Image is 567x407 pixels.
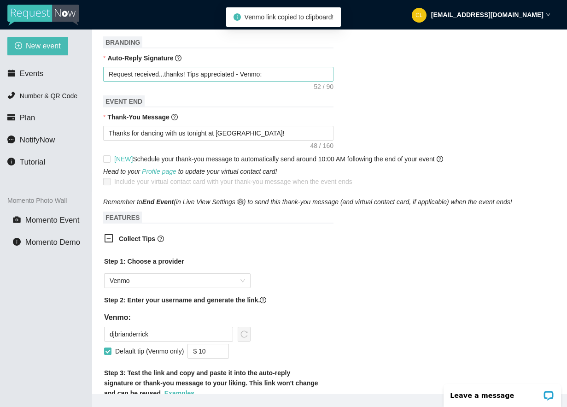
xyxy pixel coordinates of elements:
[164,389,194,397] a: Examples
[104,312,251,323] h5: Venmo:
[20,92,77,100] span: Number & QR Code
[26,40,61,52] span: New event
[103,212,142,224] span: FEATURES
[104,327,233,342] input: Venmo username (without the @)
[107,54,173,62] b: Auto-Reply Signature
[110,274,245,288] span: Venmo
[171,114,178,120] span: question-circle
[175,55,181,61] span: question-circle
[437,156,443,162] span: question-circle
[104,369,318,397] b: Step 3: Test the link and copy and paste it into the auto-reply signature or thank-you message to...
[260,297,266,303] span: question-circle
[20,158,45,166] span: Tutorial
[114,178,352,185] span: Include your virtual contact card with your thank-you message when the event ends
[237,199,244,205] span: setting
[20,113,35,122] span: Plan
[438,378,567,407] iframe: LiveChat chat widget
[103,126,333,141] textarea: Thanks for dancing with us tonight at [GEOGRAPHIC_DATA]!
[546,12,550,17] span: down
[25,216,80,224] span: Momento Event
[111,346,187,356] span: Default tip (Venmo only)
[103,198,512,206] i: Remember to (in Live View Settings ) to send this thank-you message (and virtual contact card, if...
[431,11,544,18] strong: [EMAIL_ADDRESS][DOMAIN_NAME]
[119,235,155,242] b: Collect Tips
[103,168,277,175] i: Head to your to update your virtual contact card!
[245,13,334,21] span: Venmo link copied to clipboard!
[104,258,184,265] b: Step 1: Choose a provider
[103,95,145,107] span: EVENT END
[25,238,80,247] span: Momento Demo
[103,67,333,82] textarea: Request received...thanks! Tips appreciated - Venmo:
[238,327,251,342] button: reload
[142,168,176,175] a: Profile page
[7,113,15,121] span: credit-card
[7,158,15,165] span: info-circle
[104,234,113,243] span: minus-square
[114,155,443,163] span: Schedule your thank-you message to automatically send around 10:00 AM following the end of your e...
[20,69,43,78] span: Events
[7,91,15,99] span: phone
[7,5,79,26] img: RequestNow
[20,136,55,144] span: NotifyNow
[7,37,68,55] button: plus-circleNew event
[104,296,260,304] b: Step 2: Enter your username and generate the link.
[15,42,22,51] span: plus-circle
[234,13,241,21] span: info-circle
[114,155,133,163] span: [NEW]
[97,228,327,251] div: Collect Tipsquestion-circle
[7,69,15,77] span: calendar
[13,238,21,246] span: info-circle
[142,198,174,206] b: End Event
[158,236,164,242] span: question-circle
[107,113,169,121] b: Thank-You Message
[412,8,427,23] img: 71fd231b459e46701a55cef29275c810
[103,36,142,48] span: BRANDING
[7,136,15,143] span: message
[13,216,21,224] span: camera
